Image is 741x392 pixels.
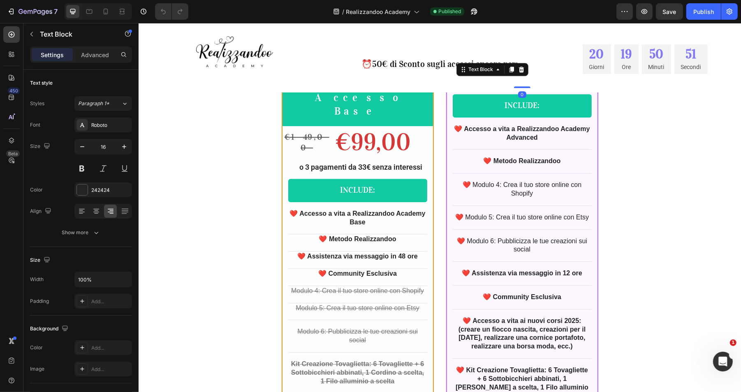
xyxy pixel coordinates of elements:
strong: ❤️​ Community Esclusiva [344,270,423,277]
iframe: Design area [139,23,741,392]
button: Show more [30,225,132,240]
div: Publish [693,7,714,16]
strong: Kit Creazione Tovaglietta: 6 Tovagliette + 6 Sottobicchieri abbinati, 1 Cordino a scelta, 1 Filo ... [153,337,286,362]
span: 50€ di Sconto sugli accessi ancora per: [234,35,380,46]
div: Size [30,141,52,152]
span: Published [438,8,461,15]
p: Minuti [510,39,526,49]
div: Font [30,121,40,129]
p: ❤️​ Accesso a vita a Realizzandoo Academy Advanced [315,102,452,119]
div: 51 [542,23,563,39]
span: / [342,7,344,16]
button: Paragraph 1* [74,96,132,111]
p: Secondi [542,39,563,49]
p: Advanced [81,51,109,59]
strong: ❤️​ Community Esclusiva [180,247,258,254]
p: Settings [41,51,64,59]
p: Ore [482,39,493,49]
strong: o 3 pagamenti da 33€ senza interessi [161,140,284,148]
button: Save [656,3,683,20]
div: Size [30,255,52,266]
p: Giorni [451,39,466,49]
s: Modulo 4: Crea il tuo store online con Shopify [153,264,285,271]
div: €99,00 [196,103,294,135]
iframe: Intercom live chat [713,352,733,371]
span: 1 [730,339,736,346]
div: 19 [482,23,493,39]
strong: ❤️​ Kit Creazione Tovaglietta: 6 Tovagliette + 6 Sottobicchieri abbinati, 1 [PERSON_NAME] a scelt... [317,344,450,376]
strong: ❤️​ Metodo Realizzandoo [181,212,258,219]
div: Roboto [91,122,130,129]
input: Auto [75,272,132,287]
div: Add... [91,366,130,373]
div: Background [30,323,70,334]
p: Text Block [40,29,110,39]
strong: ⏰ [223,35,234,46]
div: Align [30,206,53,217]
p: ❤️​ Modulo 5: Crea il tuo store online con Etsy [315,190,452,199]
div: 50 [510,23,526,39]
div: 242424 [91,187,130,194]
div: Width [30,276,44,283]
div: Image [30,365,44,373]
p: ❤️​ Accesso a vita ai nuovi corsi 2025: [315,294,452,302]
span: Save [663,8,676,15]
div: Text Block [328,43,356,50]
s: Modulo 6: Pubblicizza le tue creazioni sui social [159,305,279,321]
strong: ❤️​ Metodo Realizzandoo [345,134,422,141]
div: Undo/Redo [155,3,188,20]
span: Realizzandoo Academy [346,7,410,16]
strong: ❤️​ Assistenza via messaggio in 12 ore [323,247,443,254]
div: Color [30,186,43,194]
div: Add... [91,344,130,352]
p: ❤️​ Accesso a vita a Realizzandoo Academy Base [151,187,288,204]
div: Styles [30,100,44,107]
s: Modulo 5: Crea il tuo store online con Etsy [157,281,281,288]
div: 450 [8,88,20,94]
div: Color [30,344,43,351]
p: Accesso Base [152,68,286,95]
strong: ❤️​ Assistenza via messaggio in 48 ore [159,230,279,237]
div: Show more [62,228,100,237]
div: €149,00 [144,108,193,131]
p: (creare un fiocco nascita, creazioni per il [DATE], realizzare una cornice portafoto, realizzare ... [315,302,452,328]
p: ❤️​ Modulo 6: Pubblicizza le tue creazioni sui social [315,214,452,231]
p: 7 [54,7,58,16]
button: Publish [686,3,721,20]
p: INCLUDE: [156,162,282,173]
div: 20 [451,23,466,39]
div: Text style [30,79,53,87]
div: Add... [91,298,130,305]
div: Padding [30,297,49,305]
button: 7 [3,3,61,20]
div: Beta [6,150,20,157]
p: ❤️​ Modulo 4: Crea il tuo store online con Shopify [315,158,452,175]
p: INCLUDE: [321,78,447,88]
span: Paragraph 1* [78,100,109,107]
div: 0 [380,68,388,75]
